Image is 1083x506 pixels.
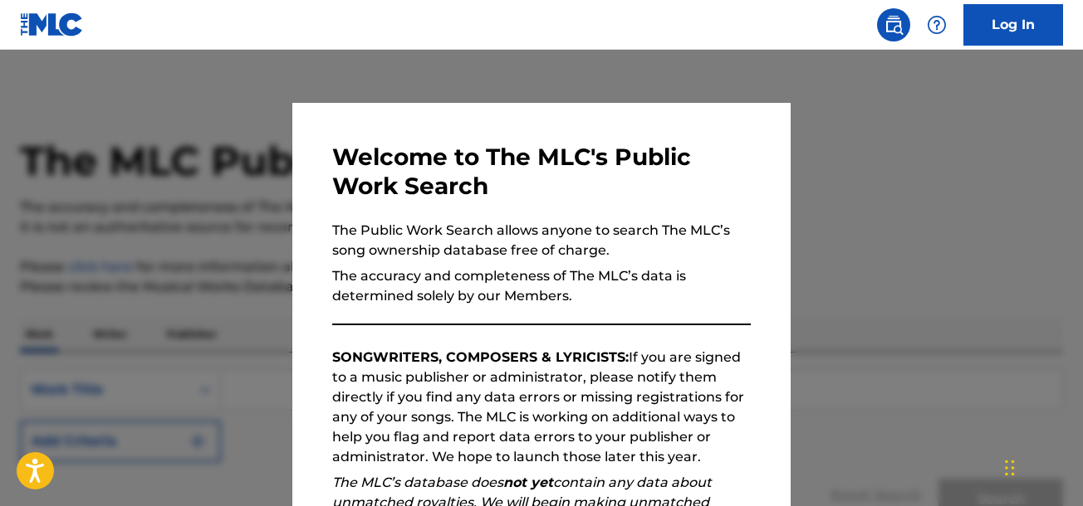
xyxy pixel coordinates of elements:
p: The accuracy and completeness of The MLC’s data is determined solely by our Members. [332,266,751,306]
div: Drag [1005,443,1015,493]
img: search [884,15,904,35]
img: MLC Logo [20,12,84,36]
p: If you are signed to a music publisher or administrator, please notify them directly if you find ... [332,348,751,467]
img: help [927,15,947,35]
div: Help [920,8,953,41]
strong: SONGWRITERS, COMPOSERS & LYRICISTS: [332,349,629,365]
a: Log In [963,4,1063,46]
strong: not yet [503,474,553,490]
h3: Welcome to The MLC's Public Work Search [332,143,751,201]
p: The Public Work Search allows anyone to search The MLC’s song ownership database free of charge. [332,221,751,260]
iframe: Chat Widget [1000,426,1083,506]
a: Public Search [877,8,910,41]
